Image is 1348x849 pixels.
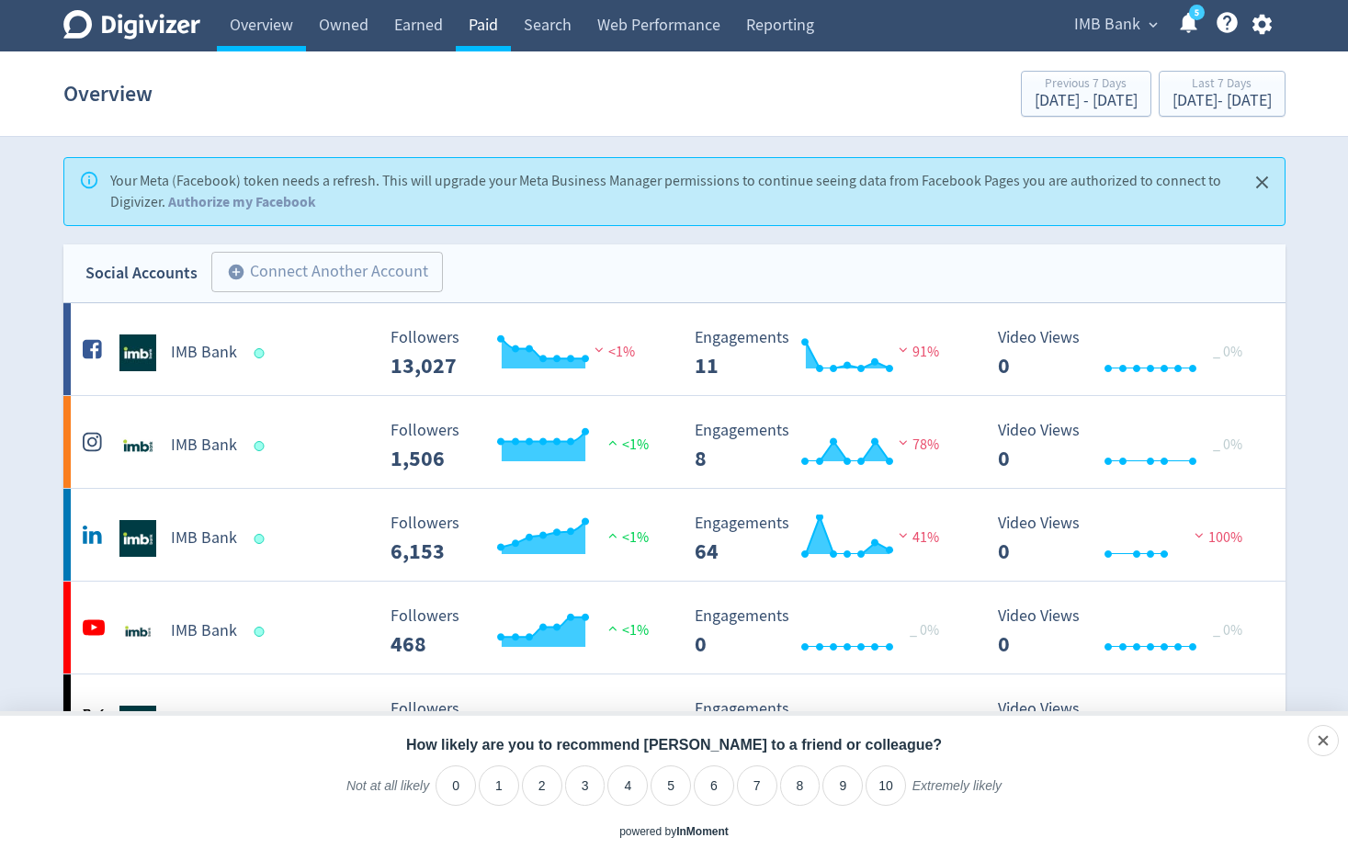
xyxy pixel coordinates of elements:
[254,534,269,544] span: Data last synced: 26 Aug 2025, 7:02pm (AEST)
[254,627,269,637] span: Data last synced: 26 Aug 2025, 4:01pm (AEST)
[894,436,912,449] img: negative-performance.svg
[780,765,821,806] li: 8
[1213,621,1242,640] span: _ 0%
[479,765,519,806] li: 1
[685,422,961,470] svg: Engagements 8
[1035,77,1138,93] div: Previous 7 Days
[1074,10,1140,40] span: IMB Bank
[171,527,237,549] h5: IMB Bank
[604,436,622,449] img: positive-performance.svg
[989,515,1264,563] svg: Video Views 0
[110,164,1233,220] div: Your Meta (Facebook) token needs a refresh. This will upgrade your Meta Business Manager permissi...
[63,582,1286,674] a: IMB Bank undefinedIMB Bank Followers --- Followers 468 <1% Engagements 0 Engagements 0 _ 0% Video...
[1194,6,1198,19] text: 5
[590,343,635,361] span: <1%
[1172,93,1272,109] div: [DATE] - [DATE]
[436,765,476,806] li: 0
[694,765,734,806] li: 6
[565,765,606,806] li: 3
[1159,71,1286,117] button: Last 7 Days[DATE]- [DATE]
[604,436,649,454] span: <1%
[822,765,863,806] li: 9
[119,613,156,650] img: IMB Bank undefined
[63,674,1286,766] a: IMB Bank undefinedIMB Bank Followers --- _ 0% Followers 980 Engagements 0 Engagements 0 _ 0% Vide...
[522,765,562,806] li: 2
[989,329,1264,378] svg: Video Views 0
[198,255,443,292] a: Connect Another Account
[171,342,237,364] h5: IMB Bank
[63,396,1286,488] a: IMB Bank undefinedIMB Bank Followers --- <1% Followers 1,506 Engagements 8 Engagements 8 78% Vide...
[685,607,961,656] svg: Engagements 0
[912,777,1002,809] label: Extremely likely
[1172,77,1272,93] div: Last 7 Days
[894,528,939,547] span: 41%
[989,422,1264,470] svg: Video Views 0
[381,422,657,470] svg: Followers ---
[1021,71,1151,117] button: Previous 7 Days[DATE] - [DATE]
[685,700,961,749] svg: Engagements 0
[381,515,657,563] svg: Followers ---
[381,607,657,656] svg: Followers ---
[171,435,237,457] h5: IMB Bank
[1308,725,1339,756] div: Close survey
[676,825,729,838] a: InMoment
[85,260,198,287] div: Social Accounts
[119,520,156,557] img: IMB Bank undefined
[63,303,1286,395] a: IMB Bank undefinedIMB Bank Followers --- Followers 13,027 <1% Engagements 11 Engagements 11 91% V...
[254,348,269,358] span: Data last synced: 26 Aug 2025, 10:01pm (AEST)
[651,765,691,806] li: 5
[1213,343,1242,361] span: _ 0%
[894,436,939,454] span: 78%
[254,441,269,451] span: Data last synced: 27 Aug 2025, 7:01am (AEST)
[168,192,316,211] a: Authorize my Facebook
[685,515,961,563] svg: Engagements 64
[604,621,622,635] img: positive-performance.svg
[607,765,648,806] li: 4
[119,427,156,464] img: IMB Bank undefined
[590,343,608,357] img: negative-performance.svg
[604,621,649,640] span: <1%
[63,489,1286,581] a: IMB Bank undefinedIMB Bank Followers --- Followers 6,153 <1% Engagements 64 Engagements 64 41% Vi...
[1247,167,1277,198] button: Close
[685,329,961,378] svg: Engagements 11
[866,765,906,806] li: 10
[894,343,912,357] img: negative-performance.svg
[894,528,912,542] img: negative-performance.svg
[604,528,622,542] img: positive-performance.svg
[346,777,429,809] label: Not at all likely
[1190,528,1242,547] span: 100%
[604,528,649,547] span: <1%
[619,824,729,840] div: powered by inmoment
[227,263,245,281] span: add_circle
[381,329,657,378] svg: Followers ---
[1213,436,1242,454] span: _ 0%
[119,706,156,742] img: IMB Bank undefined
[737,765,777,806] li: 7
[1068,10,1162,40] button: IMB Bank
[171,620,237,642] h5: IMB Bank
[1189,5,1205,20] a: 5
[381,700,657,749] svg: Followers ---
[1035,93,1138,109] div: [DATE] - [DATE]
[910,621,939,640] span: _ 0%
[1190,528,1208,542] img: negative-performance.svg
[894,343,939,361] span: 91%
[989,607,1264,656] svg: Video Views 0
[119,334,156,371] img: IMB Bank undefined
[1145,17,1161,33] span: expand_more
[989,700,1264,749] svg: Video Views 0
[211,252,443,292] button: Connect Another Account
[63,64,153,123] h1: Overview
